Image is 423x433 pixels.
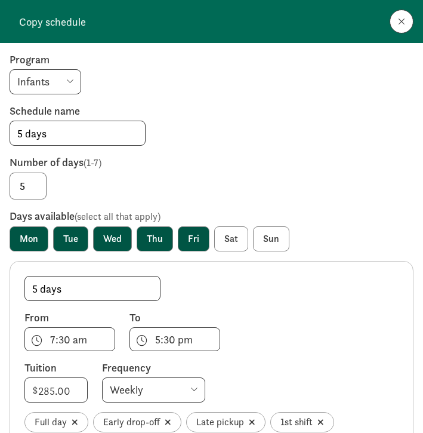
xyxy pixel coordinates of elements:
[178,226,209,251] label: Fri
[102,361,205,375] label: Frequency
[93,226,132,251] label: Wed
[24,361,88,375] label: Tuition
[24,311,115,325] label: From
[84,156,101,169] span: (1-7)
[53,226,88,251] label: Tue
[75,210,160,223] span: (select all that apply)
[24,412,88,432] div: Full day
[10,173,47,199] input: 0
[10,226,48,251] label: Mon
[24,327,115,351] input: Select
[10,121,145,145] input: Full time, 3 days, etc
[10,209,413,224] label: Days available
[19,14,380,30] strong: Copy schedule
[214,226,248,251] label: Sat
[10,104,413,118] label: Schedule name
[10,53,413,67] label: Program
[186,412,265,432] div: Late pickup
[363,340,423,397] iframe: Chat Widget
[129,327,220,351] input: Select
[10,155,413,170] label: Number of days
[253,226,289,251] label: Sun
[25,277,160,300] input: Half day AM, Early drop-off, etc
[93,412,181,432] div: Early drop-off
[270,412,334,432] div: 1st shift
[137,226,173,251] label: Thu
[129,311,220,325] label: To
